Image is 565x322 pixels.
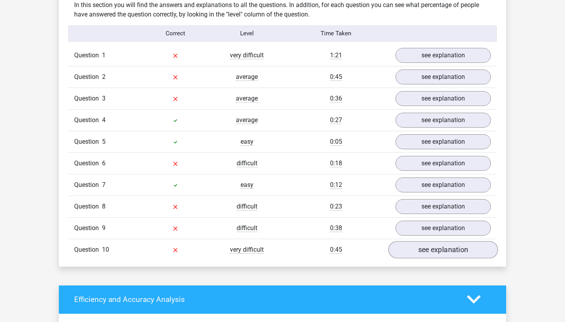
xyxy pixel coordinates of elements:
span: Question [74,180,102,190]
span: 0:18 [330,159,342,167]
span: 1:21 [330,51,342,59]
span: 0:38 [330,224,342,232]
span: 0:27 [330,116,342,124]
span: easy [241,181,253,189]
span: 0:12 [330,181,342,189]
span: very difficult [230,51,264,59]
span: Question [74,159,102,168]
span: difficult [237,224,257,232]
a: see explanation [395,134,491,149]
div: Level [211,29,282,38]
span: difficult [237,159,257,167]
span: average [236,116,258,124]
span: average [236,95,258,102]
span: very difficult [230,246,264,254]
a: see explanation [395,221,491,236]
div: In this section you will find the answers and explanations to all the questions. In addition, for... [68,0,497,19]
span: Question [74,72,102,82]
a: see explanation [395,199,491,214]
span: 1 [102,51,106,59]
span: 0:45 [330,246,342,254]
span: 3 [102,95,106,102]
span: difficult [237,203,257,210]
span: 4 [102,116,106,124]
span: average [236,73,258,81]
span: Question [74,51,102,60]
span: 0:45 [330,73,342,81]
a: see explanation [395,156,491,171]
h4: Efficiency and Accuracy Analysis [74,295,455,304]
a: see explanation [395,177,491,192]
span: Question [74,94,102,103]
a: see explanation [395,70,491,84]
span: 0:05 [330,138,342,146]
span: 5 [102,138,106,145]
div: Correct [140,29,211,38]
span: Question [74,245,102,254]
span: 7 [102,181,106,188]
div: Time Taken [282,29,390,38]
span: 9 [102,224,106,232]
span: Question [74,115,102,125]
span: 0:23 [330,203,342,210]
span: 10 [102,246,109,253]
a: see explanation [395,91,491,106]
a: see explanation [388,241,498,258]
span: easy [241,138,253,146]
span: 6 [102,159,106,167]
a: see explanation [395,48,491,63]
a: see explanation [395,113,491,128]
span: 0:36 [330,95,342,102]
span: Question [74,137,102,146]
span: 2 [102,73,106,80]
span: Question [74,202,102,211]
span: Question [74,223,102,233]
span: 8 [102,203,106,210]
